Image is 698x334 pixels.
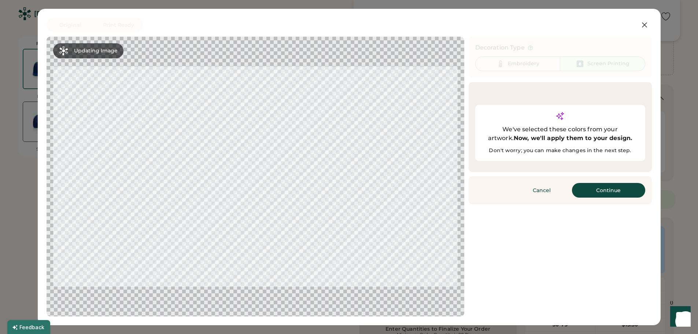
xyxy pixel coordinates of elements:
button: Cancel [516,183,568,198]
div: Screen Printing [587,60,629,67]
div: Decoration Type [475,43,525,52]
div: Embroidery [508,60,539,67]
button: Print Ready [94,18,143,32]
img: Ink%20-%20Selected.svg [576,59,584,68]
button: Original [47,18,94,32]
iframe: Front Chat [663,301,695,333]
img: Thread%20-%20Unselected.svg [496,59,505,68]
div: We've selected these colors from your artwork. [482,125,639,143]
div: Don't worry; you can make changes in the next step. [482,147,639,154]
button: Continue [572,183,645,198]
strong: Now, we'll apply them to your design. [514,135,632,142]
